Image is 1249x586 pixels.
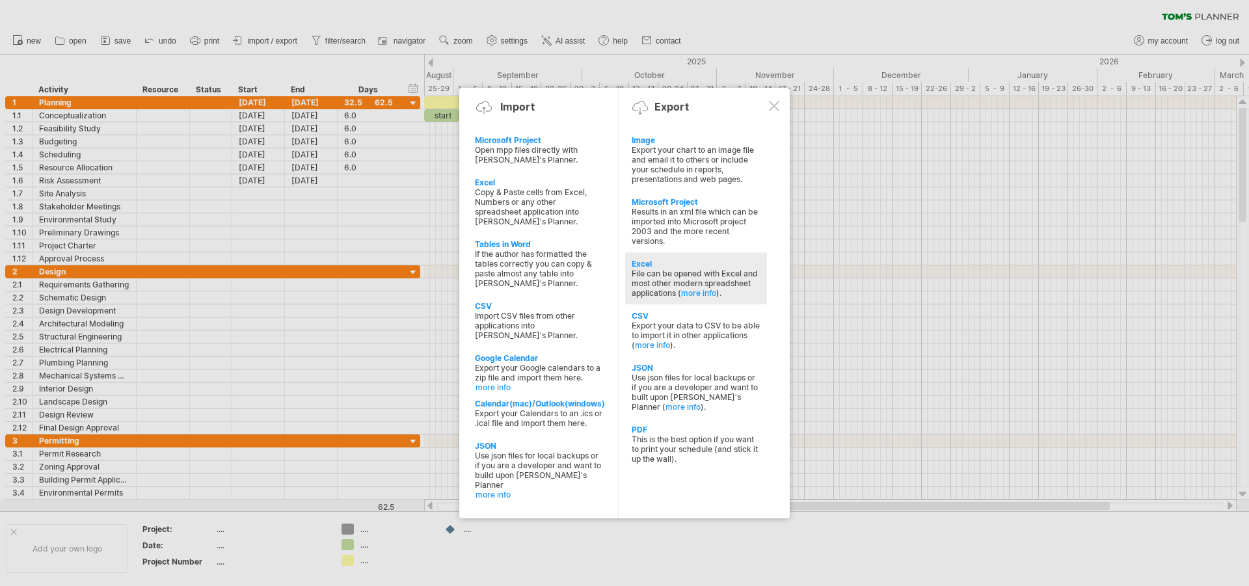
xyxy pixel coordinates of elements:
[654,100,689,113] div: Export
[476,490,604,499] a: more info
[635,340,670,350] a: more info
[500,100,535,113] div: Import
[632,363,760,373] div: JSON
[632,145,760,184] div: Export your chart to an image file and email it to others or include your schedule in reports, pr...
[632,425,760,434] div: PDF
[665,402,701,412] a: more info
[475,249,604,288] div: If the author has formatted the tables correctly you can copy & paste almost any table into [PERS...
[632,259,760,269] div: Excel
[632,321,760,350] div: Export your data to CSV to be able to import it in other applications ( ).
[632,373,760,412] div: Use json files for local backups or if you are a developer and want to built upon [PERSON_NAME]'s...
[632,269,760,298] div: File can be opened with Excel and most other modern spreadsheet applications ( ).
[475,178,604,187] div: Excel
[632,434,760,464] div: This is the best option if you want to print your schedule (and stick it up the wall).
[475,187,604,226] div: Copy & Paste cells from Excel, Numbers or any other spreadsheet application into [PERSON_NAME]'s ...
[632,311,760,321] div: CSV
[632,135,760,145] div: Image
[475,239,604,249] div: Tables in Word
[632,207,760,246] div: Results in an xml file which can be imported into Microsoft project 2003 and the more recent vers...
[476,382,604,392] a: more info
[632,197,760,207] div: Microsoft Project
[681,288,716,298] a: more info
